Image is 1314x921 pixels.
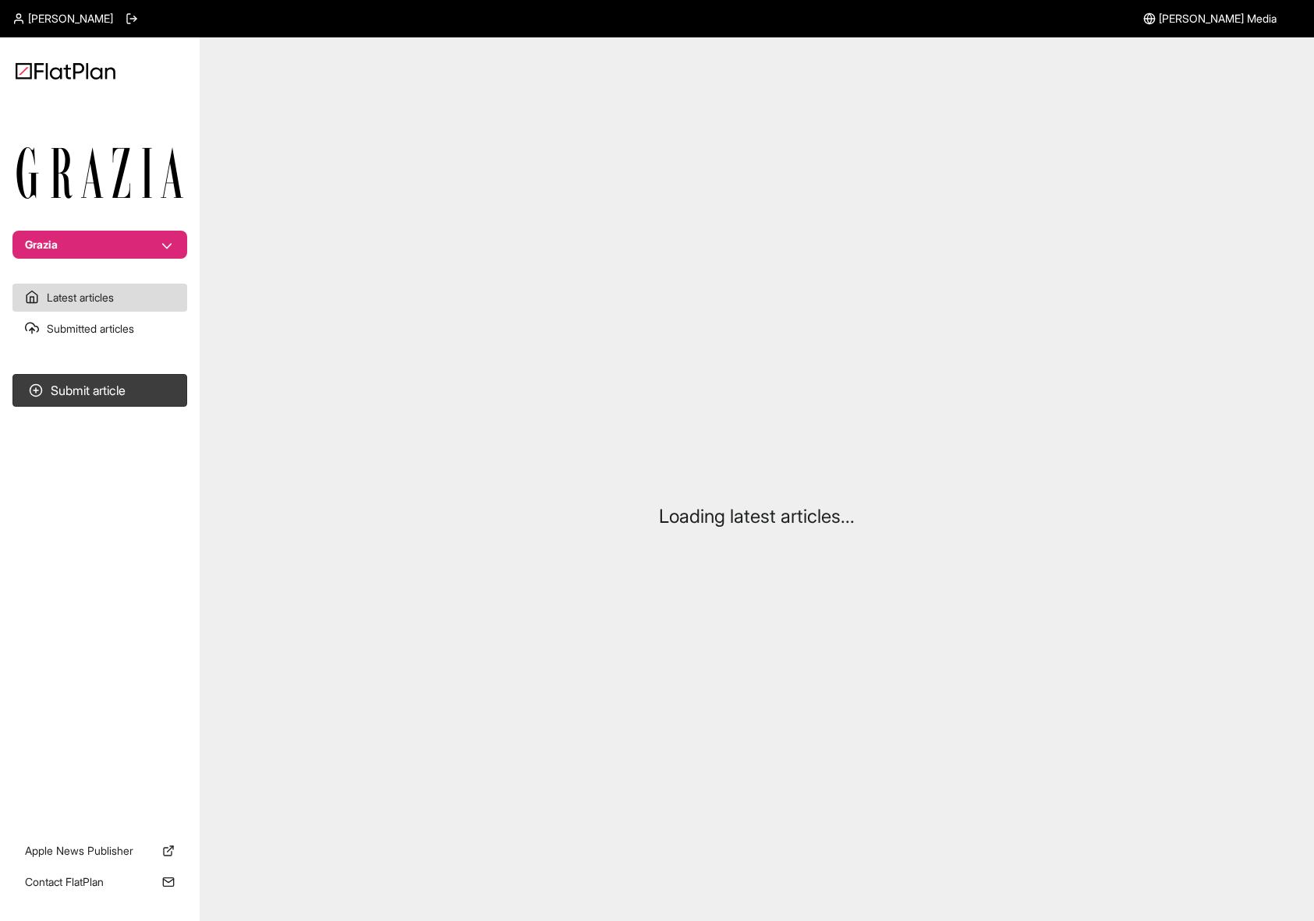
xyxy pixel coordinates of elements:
span: [PERSON_NAME] [28,11,113,26]
a: Contact FlatPlan [12,868,187,896]
img: Logo [16,62,115,79]
a: Apple News Publisher [12,837,187,865]
img: Publication Logo [16,146,184,199]
button: Grazia [12,231,187,259]
a: [PERSON_NAME] [12,11,113,26]
span: [PERSON_NAME] Media [1159,11,1277,26]
button: Submit article [12,374,187,407]
a: Latest articles [12,284,187,312]
p: Loading latest articles... [659,504,855,529]
a: Submitted articles [12,315,187,343]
